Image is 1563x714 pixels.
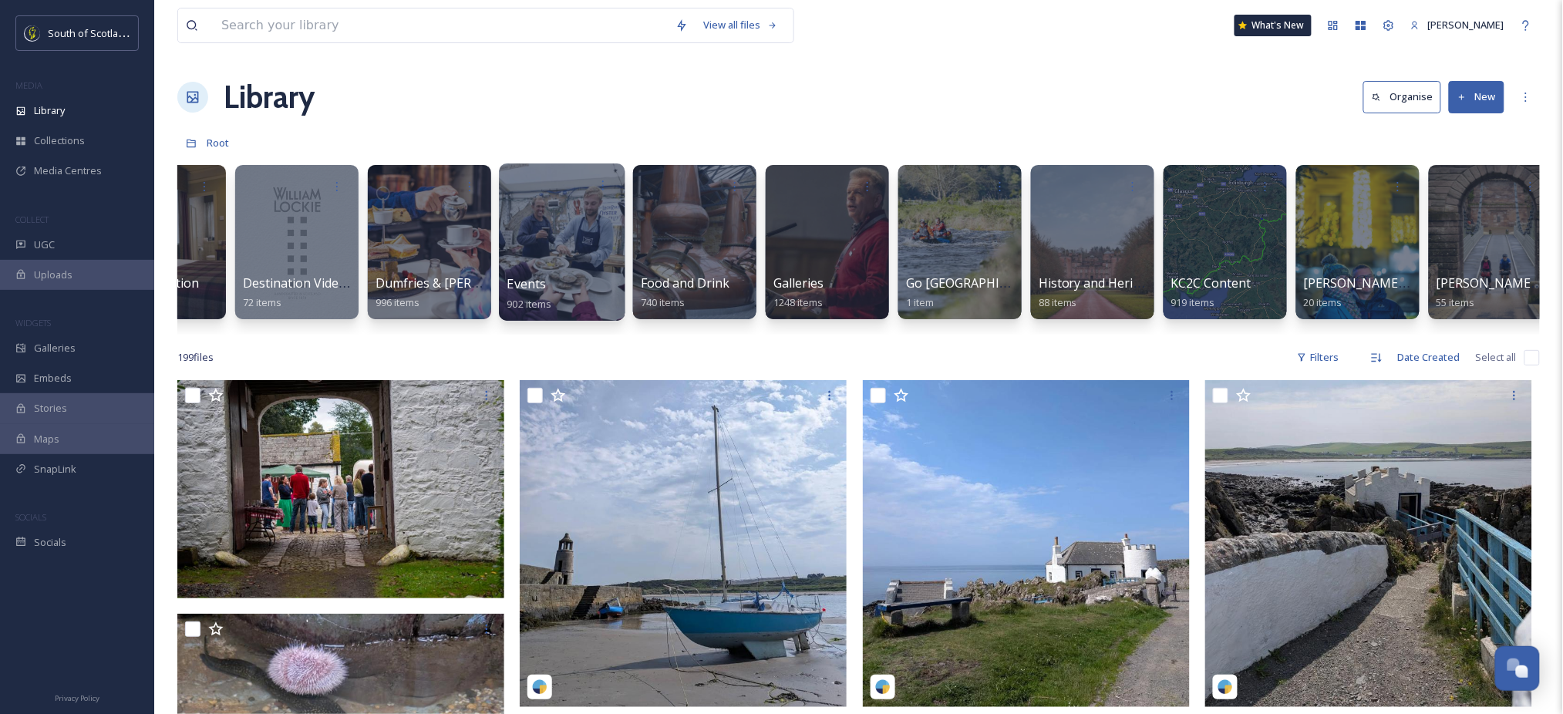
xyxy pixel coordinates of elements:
[376,295,419,309] span: 996 items
[1495,646,1540,691] button: Open Chat
[1039,274,1160,291] span: History and Heritage
[641,295,685,309] span: 740 items
[48,25,224,40] span: South of Scotland Destination Alliance
[34,371,72,386] span: Embeds
[906,276,1049,309] a: Go [GEOGRAPHIC_DATA]1 item
[906,295,934,309] span: 1 item
[34,103,65,118] span: Library
[1390,342,1468,372] div: Date Created
[520,380,847,707] img: the_ratchers-18071177596821500.jpeg
[1171,295,1215,309] span: 919 items
[875,679,891,695] img: snapsea-logo.png
[1304,276,1504,309] a: [PERSON_NAME] Christmas Lights20 items
[34,237,55,252] span: UGC
[207,133,229,152] a: Root
[34,432,59,446] span: Maps
[34,535,66,550] span: Socials
[15,511,46,523] span: SOCIALS
[34,163,102,178] span: Media Centres
[1039,276,1160,309] a: History and Heritage88 items
[507,275,547,292] span: Events
[773,295,823,309] span: 1248 items
[55,693,99,703] span: Privacy Policy
[207,136,229,150] span: Root
[34,462,76,477] span: SnapLink
[532,679,547,695] img: snapsea-logo.png
[25,25,40,41] img: images.jpeg
[34,341,76,355] span: Galleries
[15,214,49,225] span: COLLECT
[696,10,786,40] a: View all files
[863,380,1190,707] img: the_ratchers-17979406028714415.jpeg
[1304,295,1342,309] span: 20 items
[641,274,729,291] span: Food and Drink
[243,295,281,309] span: 72 items
[1218,679,1233,695] img: snapsea-logo.png
[1289,342,1347,372] div: Filters
[243,276,352,309] a: Destination Videos72 items
[15,79,42,91] span: MEDIA
[1363,81,1441,113] button: Organise
[773,276,824,309] a: Galleries1248 items
[773,274,824,291] span: Galleries
[1476,350,1517,365] span: Select all
[214,8,668,42] input: Search your library
[15,317,51,328] span: WIDGETS
[224,74,315,120] a: Library
[906,274,1049,291] span: Go [GEOGRAPHIC_DATA]
[1403,10,1512,40] a: [PERSON_NAME]
[376,274,543,291] span: Dumfries & [PERSON_NAME]
[1205,380,1532,707] img: the_ratchers-18072897559782196.jpeg
[1449,81,1504,113] button: New
[34,268,72,282] span: Uploads
[177,380,504,598] img: 240817-Glenlair-Feastival-2024-6-Demijohn.jpg
[507,277,552,311] a: Events902 items
[641,276,729,309] a: Food and Drink740 items
[1039,295,1077,309] span: 88 items
[1235,15,1312,36] a: What's New
[1437,295,1475,309] span: 55 items
[1171,276,1251,309] a: KC2C Content919 items
[376,276,543,309] a: Dumfries & [PERSON_NAME]996 items
[1171,274,1251,291] span: KC2C Content
[507,296,552,310] span: 902 items
[243,274,352,291] span: Destination Videos
[34,133,85,148] span: Collections
[1304,274,1504,291] span: [PERSON_NAME] Christmas Lights
[1428,18,1504,32] span: [PERSON_NAME]
[55,688,99,706] a: Privacy Policy
[1363,81,1449,113] a: Organise
[177,350,214,365] span: 199 file s
[34,401,67,416] span: Stories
